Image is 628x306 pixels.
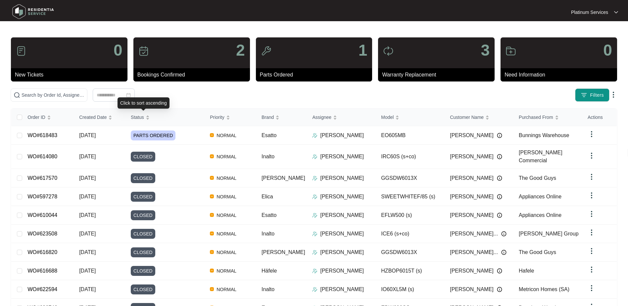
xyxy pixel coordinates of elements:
span: [PERSON_NAME] [450,131,494,139]
span: NORMAL [214,267,239,275]
img: Info icon [497,154,502,159]
span: CLOSED [131,266,155,276]
span: NORMAL [214,174,239,182]
img: Assigner Icon [312,231,317,236]
img: Assigner Icon [312,213,317,218]
span: Purchased From [519,114,553,121]
span: [DATE] [79,194,96,199]
p: Need Information [505,71,617,79]
td: GGSDW6013X [376,243,445,262]
span: CLOSED [131,210,155,220]
span: CLOSED [131,229,155,239]
th: Order ID [22,109,74,126]
img: Assigner Icon [312,287,317,292]
span: NORMAL [214,285,239,293]
span: [PERSON_NAME] Group [519,231,579,236]
td: GGSDW6013X [376,169,445,187]
span: Model [381,114,394,121]
span: [DATE] [79,249,96,255]
span: [PERSON_NAME] [450,193,494,201]
span: [PERSON_NAME]... [450,248,498,256]
img: Info icon [497,213,502,218]
p: 2 [236,42,245,58]
div: Click to sort ascending [118,97,169,109]
img: icon [261,46,271,56]
img: dropdown arrow [588,210,596,218]
span: NORMAL [214,230,239,238]
span: Priority [210,114,224,121]
span: Order ID [27,114,45,121]
img: dropdown arrow [588,284,596,292]
span: Appliances Online [519,194,561,199]
th: Customer Name [445,109,513,126]
span: [DATE] [79,175,96,181]
p: [PERSON_NAME] [320,174,364,182]
img: Vercel Logo [210,194,214,198]
input: Search by Order Id, Assignee Name, Customer Name, Brand and Model [22,91,84,99]
img: Vercel Logo [210,154,214,158]
img: residentia service logo [10,2,56,22]
p: [PERSON_NAME] [320,285,364,293]
td: IO60XL5M (s) [376,280,445,299]
img: Assigner Icon [312,268,317,274]
img: Vercel Logo [210,176,214,180]
td: ICE6 (s+co) [376,225,445,243]
span: [PERSON_NAME] Commercial [519,150,562,163]
img: dropdown arrow [588,152,596,160]
span: Hafele [519,268,534,274]
p: [PERSON_NAME] [320,248,364,256]
span: Filters [590,92,604,99]
img: Vercel Logo [210,133,214,137]
span: Esatto [262,132,276,138]
span: [DATE] [79,212,96,218]
span: Assignee [312,114,331,121]
img: Info icon [497,133,502,138]
p: 0 [603,42,612,58]
p: Platinum Services [571,9,608,16]
img: Assigner Icon [312,250,317,255]
img: Info icon [497,194,502,199]
th: Actions [582,109,617,126]
span: [DATE] [79,154,96,159]
th: Created Date [74,109,125,126]
a: WO#597278 [27,194,57,199]
img: Info icon [501,231,507,236]
p: 0 [114,42,122,58]
img: Info icon [497,287,502,292]
img: dropdown arrow [588,266,596,274]
p: [PERSON_NAME] [320,193,364,201]
p: Bookings Confirmed [137,71,250,79]
a: WO#618483 [27,132,57,138]
span: CLOSED [131,173,155,183]
img: icon [383,46,394,56]
span: The Good Guys [519,249,556,255]
th: Assignee [307,109,376,126]
span: [PERSON_NAME] [450,267,494,275]
p: New Tickets [15,71,127,79]
span: Customer Name [450,114,484,121]
th: Brand [256,109,307,126]
span: Inalto [262,154,274,159]
p: [PERSON_NAME] [320,211,364,219]
th: Model [376,109,445,126]
img: Vercel Logo [210,287,214,291]
a: WO#610044 [27,212,57,218]
img: Assigner Icon [312,154,317,159]
img: dropdown arrow [588,173,596,181]
img: Assigner Icon [312,194,317,199]
span: NORMAL [214,211,239,219]
span: The Good Guys [519,175,556,181]
td: HZBOP6015T (s) [376,262,445,280]
img: dropdown arrow [588,130,596,138]
span: [DATE] [79,132,96,138]
span: [PERSON_NAME] [450,153,494,161]
td: EFLW500 (s) [376,206,445,225]
span: NORMAL [214,248,239,256]
span: NORMAL [214,193,239,201]
span: [PERSON_NAME] [450,285,494,293]
span: Bunnings Warehouse [519,132,569,138]
span: Created Date [79,114,107,121]
p: [PERSON_NAME] [320,230,364,238]
span: Appliances Online [519,212,561,218]
span: [PERSON_NAME]... [450,230,498,238]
